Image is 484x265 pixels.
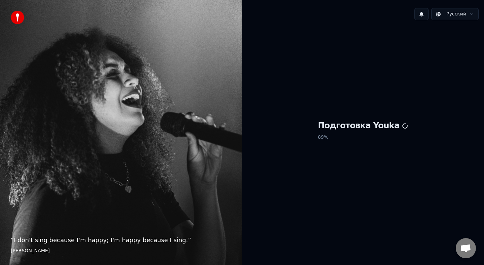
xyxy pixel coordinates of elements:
[318,121,408,131] h1: Подготовка Youka
[11,248,231,254] footer: [PERSON_NAME]
[11,235,231,245] p: “ I don't sing because I'm happy; I'm happy because I sing. ”
[318,131,408,143] p: 89 %
[11,11,24,24] img: youka
[456,238,476,258] a: Открытый чат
